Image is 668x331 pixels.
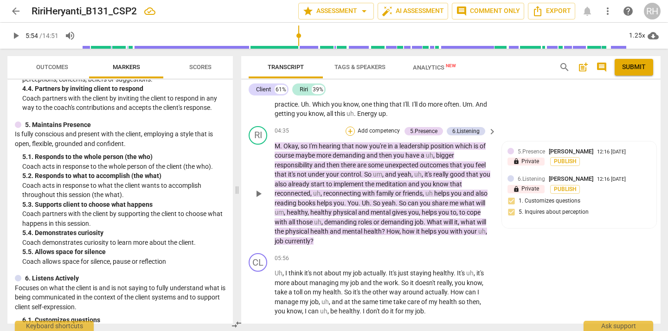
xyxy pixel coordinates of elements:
span: Rosemary Hollinger [549,148,593,155]
div: 5.Presence [410,127,437,135]
span: share [432,199,450,207]
span: often [444,101,459,108]
span: reading [275,199,298,207]
span: know [308,110,324,117]
button: Comment only [452,3,524,19]
a: Help [620,3,636,19]
span: . [370,199,373,207]
div: Change speaker [249,253,267,272]
span: to [450,209,456,216]
button: AI Assessment [378,3,448,19]
span: 04:35 [275,127,289,135]
p: Private [507,158,545,166]
span: in [388,142,394,150]
span: ? [382,228,386,235]
div: 6.Listening [452,127,480,135]
span: those [296,218,314,226]
button: Play [7,27,24,44]
span: family [376,190,395,197]
span: star [302,6,314,17]
span: with [450,228,464,235]
span: . [459,101,462,108]
span: what [460,199,476,207]
span: is [474,142,480,150]
span: arrow_back [10,6,21,17]
span: that [450,161,463,169]
span: 6.Listening [518,176,545,182]
span: health [310,228,330,235]
span: mental [342,228,364,235]
span: currently [285,237,310,245]
span: comment [596,62,607,73]
span: more_vert [602,6,613,17]
span: you [331,101,343,108]
span: It's [389,269,398,277]
span: more [316,152,333,159]
span: unexpected [385,161,420,169]
span: leadership [399,142,430,150]
span: Filler word [425,190,434,197]
span: So [399,199,408,207]
span: roles [358,218,373,226]
p: 5. Maintains Presence [25,120,91,130]
span: feel [475,161,486,169]
span: implement [334,180,365,188]
span: you [438,209,450,216]
span: just [398,269,410,277]
span: healthy [287,209,308,216]
div: All changes saved [144,6,155,17]
span: reconnecting [323,190,362,197]
span: Filler word [275,269,283,277]
span: Export [532,6,571,17]
span: or [373,218,381,226]
span: . [472,101,475,108]
span: or [395,190,403,197]
span: Filler word [373,171,382,178]
span: you're [369,142,388,150]
span: that [342,142,355,150]
button: Publish [550,185,580,194]
span: healthy [310,209,333,216]
span: helps [434,190,451,197]
span: helps [317,199,334,207]
span: really [433,171,450,178]
span: , [321,190,323,197]
span: reconnected [275,190,310,197]
div: Client [256,85,271,94]
span: . [396,199,399,207]
span: Filler word [478,228,486,235]
span: You [347,199,359,207]
span: Transcript [268,64,304,70]
div: 5. 3. Supports client to choose what happens [22,200,225,210]
span: with [275,218,289,226]
span: Filler word [414,171,422,178]
p: Coach acts in response to what the client wants to accomplish throughout this session (the what). [22,181,225,200]
span: and [330,228,342,235]
span: not [313,269,324,277]
span: Rosemary Hollinger [549,175,593,182]
span: Publish [558,185,572,193]
h2: RiriHeryanti_B131_CSP2 [32,6,137,17]
span: play_arrow [253,188,264,199]
span: books [298,199,317,207]
span: , [422,171,424,178]
span: with [362,190,376,197]
span: you [393,152,405,159]
span: it [454,218,458,226]
span: have [405,152,421,159]
span: healthy [433,269,454,277]
button: Volume [62,27,78,44]
span: Comment only [456,6,520,17]
span: demanding [381,218,415,226]
span: the [275,228,285,235]
span: M [275,142,280,150]
span: 5.Presence [518,148,545,155]
span: . [344,199,347,207]
span: So [373,199,382,207]
span: compare_arrows [231,319,242,330]
span: the [365,180,376,188]
span: cloud_download [648,30,659,41]
p: Is fully conscious and present with the client, employing a style that is open, flexible, grounde... [15,129,225,148]
span: demanding [324,218,358,226]
span: yeah [382,199,396,207]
